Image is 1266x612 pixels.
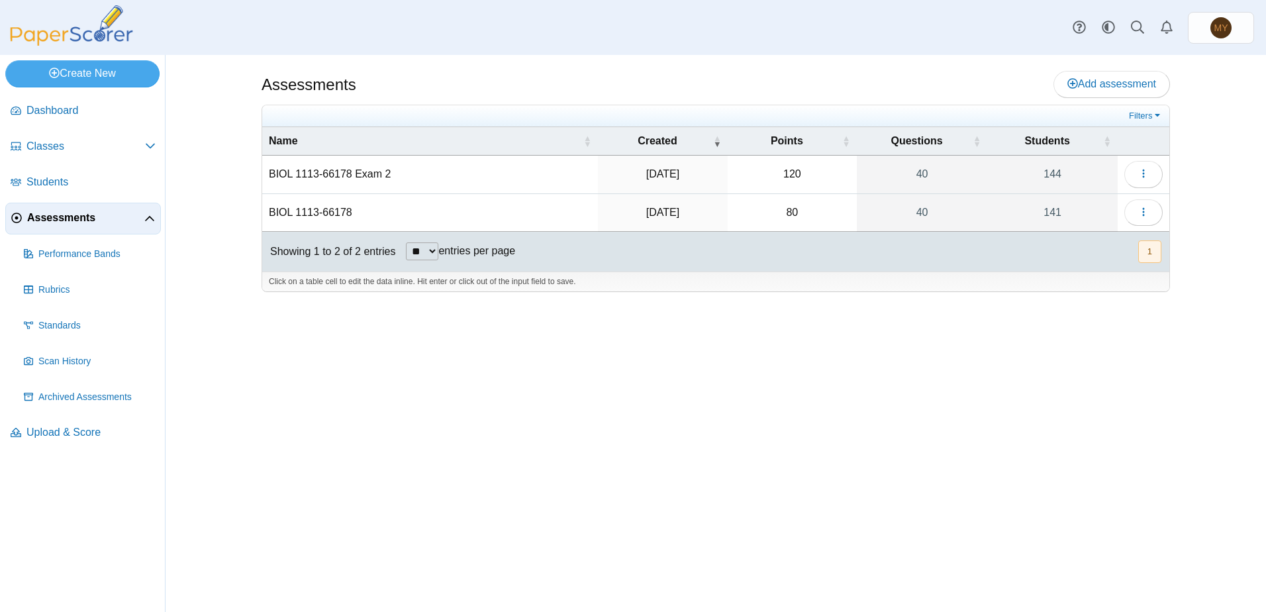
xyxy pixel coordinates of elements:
[1053,71,1170,97] a: Add assessment
[5,417,161,449] a: Upload & Score
[262,194,598,232] td: BIOL 1113-66178
[842,134,850,148] span: Points : Activate to sort
[1214,23,1228,32] span: Ming Yang
[987,194,1118,231] a: 141
[1188,12,1254,44] a: Ming Yang
[27,211,144,225] span: Assessments
[269,134,581,148] span: Name
[262,156,598,193] td: BIOL 1113-66178 Exam 2
[5,131,161,163] a: Classes
[38,391,156,404] span: Archived Assessments
[19,238,161,270] a: Performance Bands
[438,245,515,256] label: entries per page
[857,194,988,231] a: 40
[38,355,156,368] span: Scan History
[26,175,156,189] span: Students
[26,103,156,118] span: Dashboard
[728,194,857,232] td: 80
[5,203,161,234] a: Assessments
[1138,240,1161,262] button: 1
[646,207,679,218] time: Sep 8, 2025 at 11:44 AM
[728,156,857,193] td: 120
[38,283,156,297] span: Rubrics
[605,134,710,148] span: Created
[1210,17,1232,38] span: Ming Yang
[5,60,160,87] a: Create New
[5,36,138,48] a: PaperScorer
[1152,13,1181,42] a: Alerts
[5,5,138,46] img: PaperScorer
[38,319,156,332] span: Standards
[262,232,395,272] div: Showing 1 to 2 of 2 entries
[262,272,1169,291] div: Click on a table cell to edit the data inline. Hit enter or click out of the input field to save.
[5,95,161,127] a: Dashboard
[973,134,981,148] span: Questions : Activate to sort
[734,134,840,148] span: Points
[262,74,356,96] h1: Assessments
[1137,240,1161,262] nav: pagination
[1126,109,1166,123] a: Filters
[1067,78,1156,89] span: Add assessment
[19,346,161,378] a: Scan History
[5,167,161,199] a: Students
[994,134,1100,148] span: Students
[26,139,145,154] span: Classes
[646,168,679,179] time: Oct 5, 2025 at 12:35 PM
[713,134,721,148] span: Created : Activate to remove sorting
[19,310,161,342] a: Standards
[19,274,161,306] a: Rubrics
[987,156,1118,193] a: 144
[38,248,156,261] span: Performance Bands
[26,425,156,440] span: Upload & Score
[857,156,988,193] a: 40
[1103,134,1111,148] span: Students : Activate to sort
[583,134,591,148] span: Name : Activate to sort
[863,134,971,148] span: Questions
[19,382,161,413] a: Archived Assessments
